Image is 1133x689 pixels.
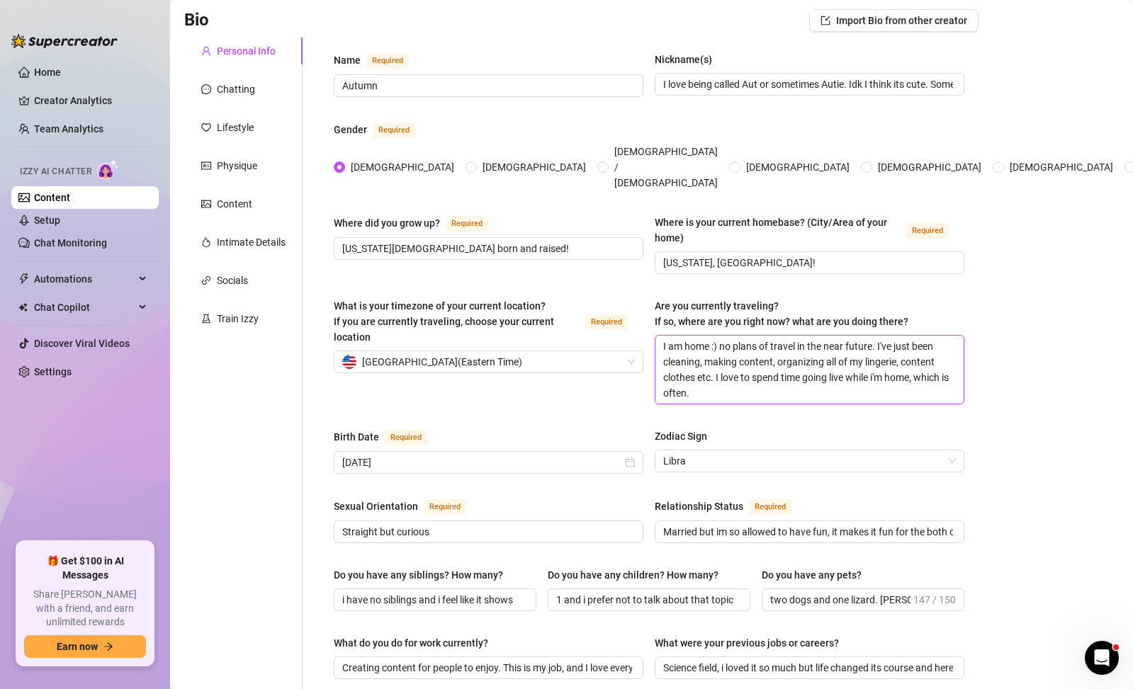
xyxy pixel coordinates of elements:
div: Do you have any children? How many? [548,567,718,583]
span: thunderbolt [18,273,30,285]
a: Settings [34,366,72,377]
div: Do you have any siblings? How many? [334,567,503,583]
div: Intimate Details [217,234,286,250]
div: Name [334,52,361,68]
span: [DEMOGRAPHIC_DATA] / [DEMOGRAPHIC_DATA] [609,144,723,190]
span: message [201,84,211,94]
div: Socials [217,273,248,288]
span: [DEMOGRAPHIC_DATA] [1004,159,1119,175]
input: What do you do for work currently? [342,660,632,676]
button: Import Bio from other creator [809,9,979,32]
span: user [201,46,211,56]
a: Discover Viral Videos [34,338,130,349]
input: What were your previous jobs or careers? [663,660,953,676]
span: [DEMOGRAPHIC_DATA] [740,159,855,175]
img: Chat Copilot [18,302,28,312]
span: Required [373,123,415,138]
span: Required [424,499,466,515]
label: Where is your current homebase? (City/Area of your home) [655,215,964,246]
div: Relationship Status [655,499,743,514]
span: [DEMOGRAPHIC_DATA] [345,159,460,175]
div: Birth Date [334,429,379,445]
label: Nickname(s) [655,52,722,67]
span: Required [585,314,628,330]
div: Zodiac Sign [655,428,707,444]
a: Home [34,67,61,78]
input: Do you have any pets? [770,592,911,608]
label: Do you have any siblings? How many? [334,567,513,583]
div: Physique [217,158,257,173]
span: idcard [201,161,211,171]
div: Train Izzy [217,311,259,326]
input: Name [342,78,632,93]
label: What were your previous jobs or careers? [655,635,849,651]
input: Nickname(s) [663,76,953,92]
div: Where did you grow up? [334,215,440,231]
span: Required [906,223,949,239]
input: Relationship Status [663,524,953,540]
a: Chat Monitoring [34,237,107,249]
span: Chat Copilot [34,296,135,319]
div: Nickname(s) [655,52,712,67]
span: Import Bio from other creator [836,15,967,26]
a: Team Analytics [34,123,103,135]
textarea: I am home :) no plans of travel in the near future. I've just been cleaning, making content, orga... [655,336,964,404]
div: Sexual Orientation [334,499,418,514]
input: Where is your current homebase? (City/Area of your home) [663,255,953,271]
span: Earn now [57,641,98,652]
label: Zodiac Sign [655,428,717,444]
label: Relationship Status [655,498,807,515]
input: Where did you grow up? [342,241,632,256]
input: Do you have any children? How many? [556,592,739,608]
label: Do you have any pets? [762,567,872,583]
span: 🎁 Get $100 in AI Messages [24,554,146,582]
span: Required [749,499,791,515]
span: import [821,16,830,25]
div: Where is your current homebase? (City/Area of your home) [655,215,901,246]
span: Libra [663,450,956,472]
span: What is your timezone of your current location? If you are currently traveling, choose your curre... [334,300,554,343]
span: Required [385,430,427,445]
span: picture [201,199,211,209]
input: Birth Date [342,455,622,470]
div: What do you do for work currently? [334,635,488,651]
span: Required [446,216,488,232]
img: us [342,355,356,369]
span: Izzy AI Chatter [20,165,91,178]
span: 147 / 150 [913,592,956,608]
label: What do you do for work currently? [334,635,498,651]
a: Content [34,192,70,203]
span: [GEOGRAPHIC_DATA] ( Eastern Time ) [362,351,522,372]
div: Gender [334,122,367,137]
span: [DEMOGRAPHIC_DATA] [872,159,987,175]
span: fire [201,237,211,247]
label: Gender [334,121,431,138]
div: Personal Info [217,43,276,59]
button: Earn nowarrow-right [24,635,146,658]
div: Do you have any pets? [762,567,862,583]
div: Content [217,196,252,212]
span: [DEMOGRAPHIC_DATA] [477,159,592,175]
span: Are you currently traveling? If so, where are you right now? what are you doing there? [655,300,908,327]
span: arrow-right [103,642,113,651]
iframe: Intercom live chat [1085,641,1119,675]
div: Chatting [217,81,255,97]
input: Sexual Orientation [342,524,632,540]
span: link [201,275,211,285]
span: Required [366,53,409,69]
span: Automations [34,268,135,290]
span: experiment [201,314,211,324]
a: Creator Analytics [34,89,147,112]
label: Name [334,52,424,69]
label: Birth Date [334,428,443,445]
label: Do you have any children? How many? [548,567,728,583]
span: heart [201,123,211,132]
h3: Bio [184,9,209,32]
input: Do you have any siblings? How many? [342,592,525,608]
div: Lifestyle [217,120,254,135]
img: logo-BBDzfeDw.svg [11,34,118,48]
img: AI Chatter [97,159,119,180]
div: What were your previous jobs or careers? [655,635,839,651]
label: Where did you grow up? [334,215,504,232]
label: Sexual Orientation [334,498,482,515]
